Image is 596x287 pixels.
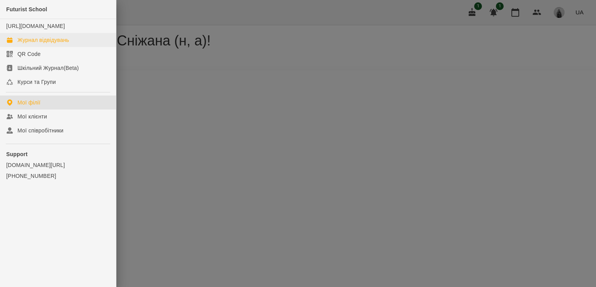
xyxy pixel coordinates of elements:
[17,113,47,120] div: Мої клієнти
[6,23,65,29] a: [URL][DOMAIN_NAME]
[17,78,56,86] div: Курси та Групи
[17,50,41,58] div: QR Code
[6,161,110,169] a: [DOMAIN_NAME][URL]
[6,150,110,158] p: Support
[17,36,69,44] div: Журнал відвідувань
[17,127,64,134] div: Мої співробітники
[6,6,47,12] span: Futurist School
[17,64,79,72] div: Шкільний Журнал(Beta)
[6,172,110,180] a: [PHONE_NUMBER]
[17,99,40,106] div: Мої філії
